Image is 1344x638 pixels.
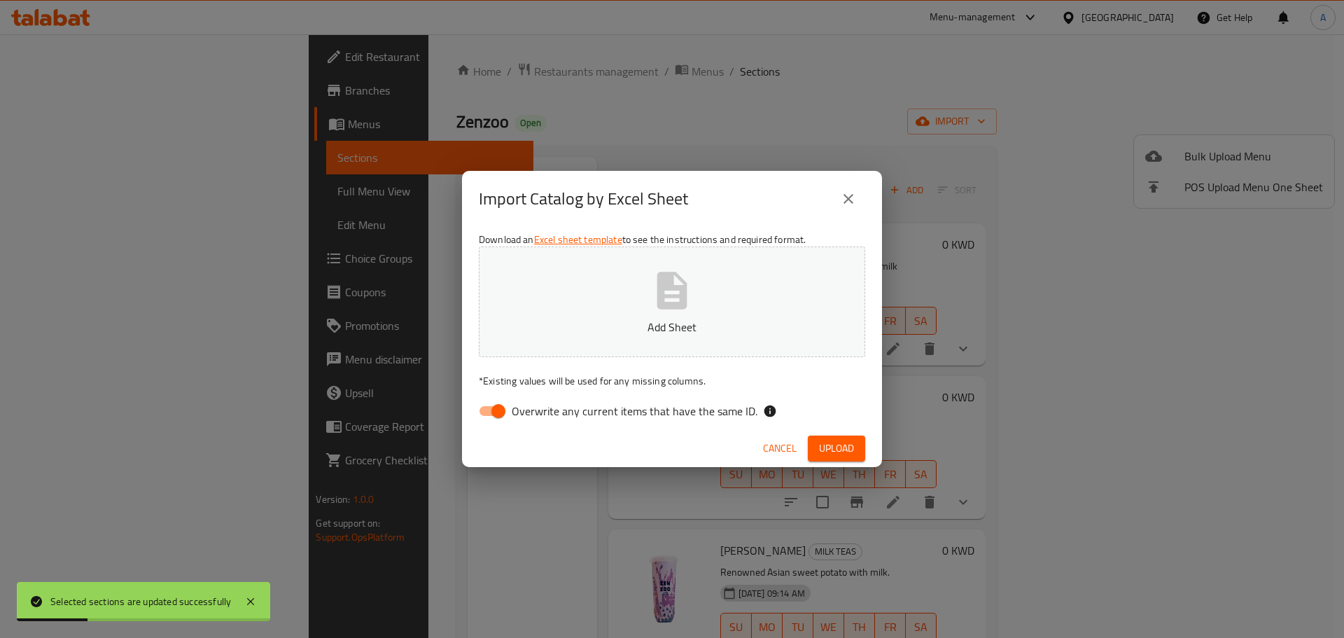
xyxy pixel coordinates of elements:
[479,374,865,388] p: Existing values will be used for any missing columns.
[479,247,865,357] button: Add Sheet
[757,436,802,462] button: Cancel
[832,182,865,216] button: close
[512,403,757,419] span: Overwrite any current items that have the same ID.
[479,188,688,210] h2: Import Catalog by Excel Sheet
[819,440,854,457] span: Upload
[534,230,622,249] a: Excel sheet template
[462,227,882,430] div: Download an to see the instructions and required format.
[50,594,231,609] div: Selected sections are updated successfully
[808,436,865,462] button: Upload
[500,319,843,335] p: Add Sheet
[763,440,797,457] span: Cancel
[763,404,777,418] svg: If the overwrite option isn't selected, then the items that match an existing ID will be ignored ...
